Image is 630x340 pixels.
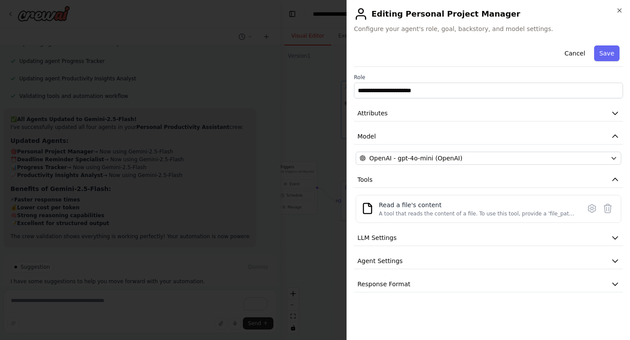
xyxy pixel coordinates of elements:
[354,74,623,81] label: Role
[584,201,600,216] button: Configure tool
[379,201,575,209] div: Read a file's content
[354,128,623,145] button: Model
[357,109,388,118] span: Attributes
[354,276,623,292] button: Response Format
[379,210,575,217] div: A tool that reads the content of a file. To use this tool, provide a 'file_path' parameter with t...
[559,45,590,61] button: Cancel
[354,7,623,21] h2: Editing Personal Project Manager
[357,233,397,242] span: LLM Settings
[354,230,623,246] button: LLM Settings
[356,152,621,165] button: OpenAI - gpt-4o-mini (OpenAI)
[354,24,623,33] span: Configure your agent's role, goal, backstory, and model settings.
[594,45,619,61] button: Save
[357,175,373,184] span: Tools
[354,172,623,188] button: Tools
[357,257,402,265] span: Agent Settings
[357,280,410,288] span: Response Format
[369,154,462,163] span: OpenAI - gpt-4o-mini (OpenAI)
[354,105,623,121] button: Attributes
[357,132,376,141] span: Model
[600,201,616,216] button: Delete tool
[361,202,374,215] img: FileReadTool
[354,253,623,269] button: Agent Settings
